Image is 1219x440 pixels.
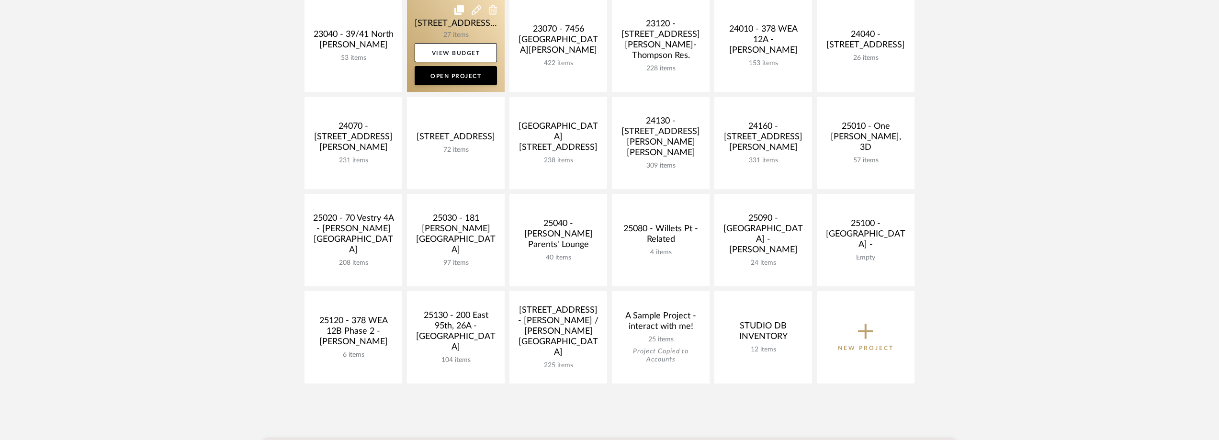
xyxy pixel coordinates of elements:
div: 53 items [312,54,395,62]
div: 12 items [722,346,804,354]
div: 24040 - [STREET_ADDRESS] [824,29,907,54]
div: 23120 - [STREET_ADDRESS][PERSON_NAME]-Thompson Res. [620,19,702,65]
div: 57 items [824,157,907,165]
a: View Budget [415,43,497,62]
div: 208 items [312,259,395,267]
div: 24 items [722,259,804,267]
div: 153 items [722,59,804,68]
div: 23040 - 39/41 North [PERSON_NAME] [312,29,395,54]
div: [STREET_ADDRESS] - [PERSON_NAME] / [PERSON_NAME][GEOGRAPHIC_DATA] [517,305,599,361]
div: 309 items [620,162,702,170]
div: 228 items [620,65,702,73]
div: Project Copied to Accounts [620,348,702,364]
div: 23070 - 7456 [GEOGRAPHIC_DATA][PERSON_NAME] [517,24,599,59]
button: New Project [817,291,914,384]
div: 24160 - [STREET_ADDRESS][PERSON_NAME] [722,121,804,157]
div: 24070 - [STREET_ADDRESS][PERSON_NAME] [312,121,395,157]
div: STUDIO DB INVENTORY [722,321,804,346]
div: 6 items [312,351,395,359]
div: [STREET_ADDRESS] [415,132,497,146]
a: Open Project [415,66,497,85]
div: [GEOGRAPHIC_DATA][STREET_ADDRESS] [517,121,599,157]
div: 231 items [312,157,395,165]
div: 104 items [415,356,497,364]
div: 25120 - 378 WEA 12B Phase 2 - [PERSON_NAME] [312,316,395,351]
div: 25130 - 200 East 95th, 26A - [GEOGRAPHIC_DATA] [415,310,497,356]
div: 225 items [517,361,599,370]
div: 26 items [824,54,907,62]
div: 25020 - 70 Vestry 4A - [PERSON_NAME][GEOGRAPHIC_DATA] [312,213,395,259]
div: 97 items [415,259,497,267]
div: 72 items [415,146,497,154]
div: 238 items [517,157,599,165]
div: 25040 - [PERSON_NAME] Parents' Lounge [517,218,599,254]
div: 25 items [620,336,702,344]
div: 331 items [722,157,804,165]
div: 40 items [517,254,599,262]
div: 24010 - 378 WEA 12A - [PERSON_NAME] [722,24,804,59]
div: 25010 - One [PERSON_NAME], 3D [824,121,907,157]
div: Empty [824,254,907,262]
div: 422 items [517,59,599,68]
div: 4 items [620,248,702,257]
p: New Project [838,343,894,353]
div: 25090 - [GEOGRAPHIC_DATA] - [PERSON_NAME] [722,213,804,259]
div: A Sample Project - interact with me! [620,311,702,336]
div: 25100 - [GEOGRAPHIC_DATA] - [824,218,907,254]
div: 24130 - [STREET_ADDRESS][PERSON_NAME][PERSON_NAME] [620,116,702,162]
div: 25080 - Willets Pt - Related [620,224,702,248]
div: 25030 - 181 [PERSON_NAME][GEOGRAPHIC_DATA] [415,213,497,259]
